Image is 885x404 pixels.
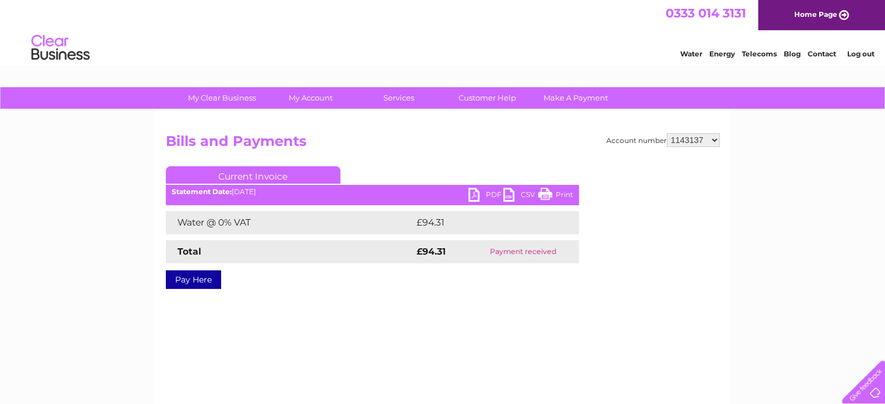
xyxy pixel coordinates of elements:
[351,87,447,109] a: Services
[538,188,573,205] a: Print
[174,87,270,109] a: My Clear Business
[262,87,358,109] a: My Account
[166,211,414,234] td: Water @ 0% VAT
[177,246,201,257] strong: Total
[680,49,702,58] a: Water
[847,49,874,58] a: Log out
[528,87,624,109] a: Make A Payment
[467,240,578,263] td: Payment received
[166,270,221,289] a: Pay Here
[742,49,777,58] a: Telecoms
[468,188,503,205] a: PDF
[31,30,90,66] img: logo.png
[414,211,555,234] td: £94.31
[503,188,538,205] a: CSV
[166,133,720,155] h2: Bills and Payments
[166,188,579,196] div: [DATE]
[439,87,535,109] a: Customer Help
[166,166,340,184] a: Current Invoice
[606,133,720,147] div: Account number
[666,6,746,20] a: 0333 014 3131
[808,49,836,58] a: Contact
[168,6,718,56] div: Clear Business is a trading name of Verastar Limited (registered in [GEOGRAPHIC_DATA] No. 3667643...
[172,187,232,196] b: Statement Date:
[709,49,735,58] a: Energy
[784,49,801,58] a: Blog
[417,246,446,257] strong: £94.31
